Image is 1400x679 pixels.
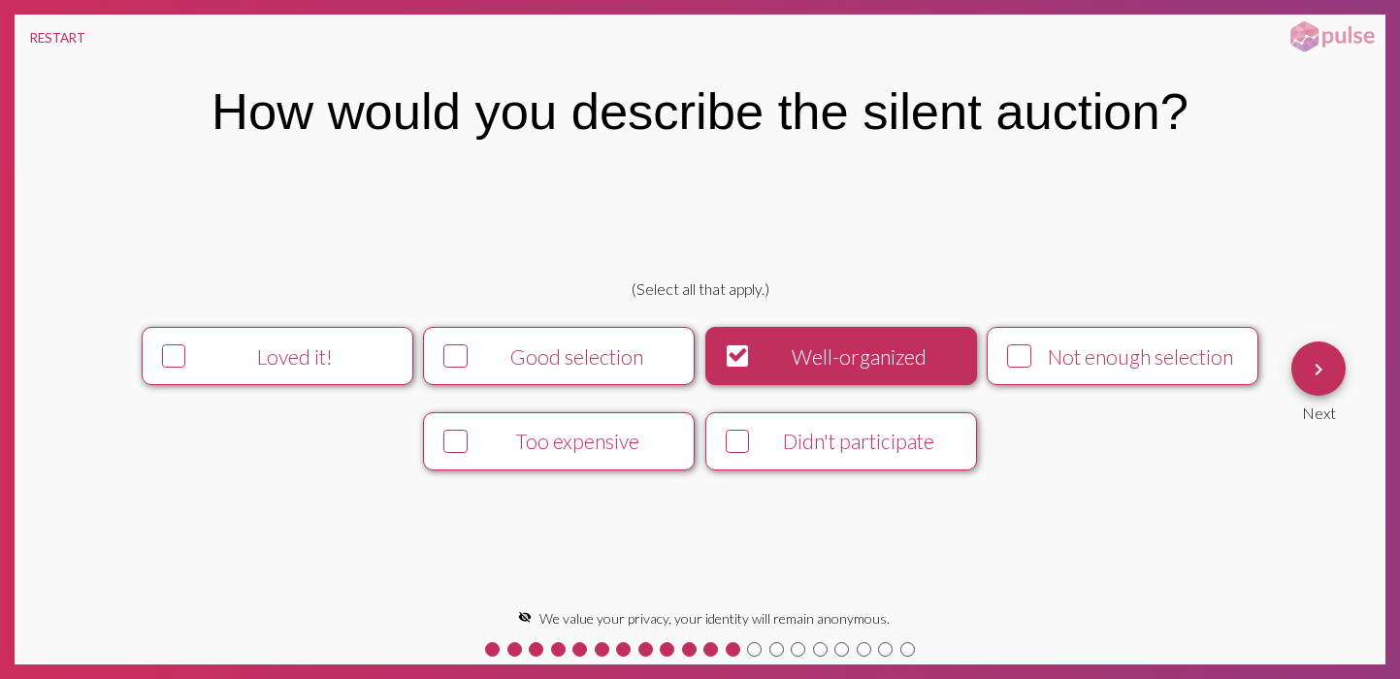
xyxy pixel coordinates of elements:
[1291,396,1346,422] div: Next
[539,610,890,627] span: We value your privacy, your identity will remain anonymous.
[473,429,680,453] div: Too expensive
[15,15,101,61] button: RESTART
[116,279,1285,298] div: (Select all that apply.)
[142,327,413,385] button: Loved it!
[518,610,532,624] mat-icon: visibility_off
[212,81,1188,141] div: How would you describe the silent auction?
[756,429,962,453] div: Didn't participate
[756,344,962,369] div: Well-organized
[1037,344,1244,369] div: Not enough selection
[423,327,695,385] button: Good selection
[473,344,680,369] div: Good selection
[705,412,977,470] button: Didn't participate
[1291,341,1346,396] button: Next Question
[423,412,695,470] button: Too expensive
[987,327,1258,385] button: Not enough selection
[1307,358,1330,381] mat-icon: Next Question
[705,327,977,385] button: Well-organized
[1284,19,1381,54] img: pulsehorizontalsmall.png
[192,344,399,369] div: Loved it!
